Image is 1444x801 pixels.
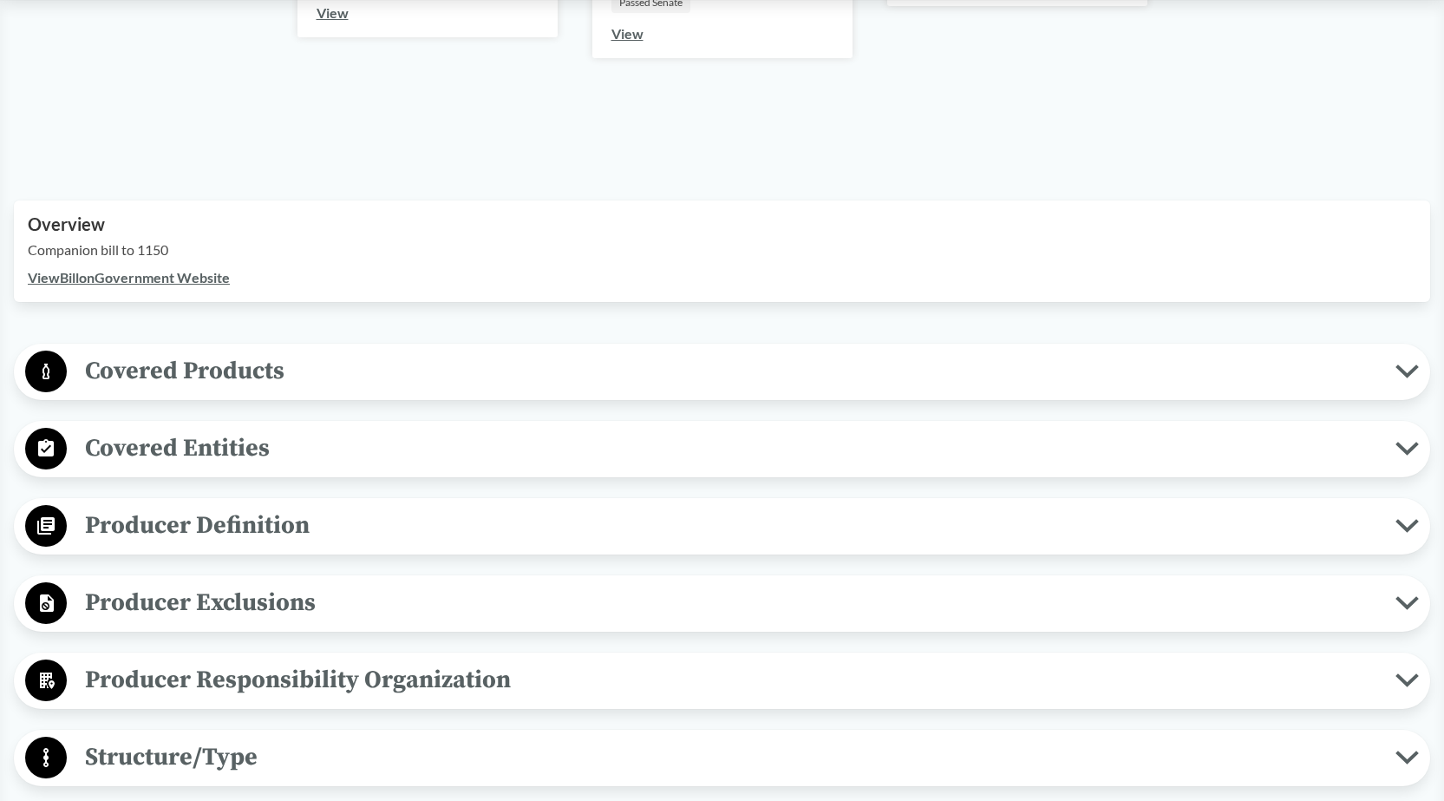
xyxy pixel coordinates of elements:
span: Covered Entities [67,429,1395,468]
button: Producer Definition [20,504,1424,548]
button: Covered Entities [20,427,1424,471]
button: Producer Responsibility Organization [20,659,1424,703]
a: View [317,4,349,21]
button: Producer Exclusions [20,581,1424,626]
p: Companion bill to 1150 [28,240,1416,260]
span: Structure/Type [67,738,1395,777]
span: Covered Products [67,351,1395,391]
h2: Overview [28,214,1416,234]
span: Producer Responsibility Organization [67,660,1395,699]
span: Producer Definition [67,506,1395,545]
span: Producer Exclusions [67,583,1395,622]
a: View [611,25,644,42]
button: Structure/Type [20,736,1424,780]
button: Covered Products [20,350,1424,394]
a: ViewBillonGovernment Website [28,269,230,286]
